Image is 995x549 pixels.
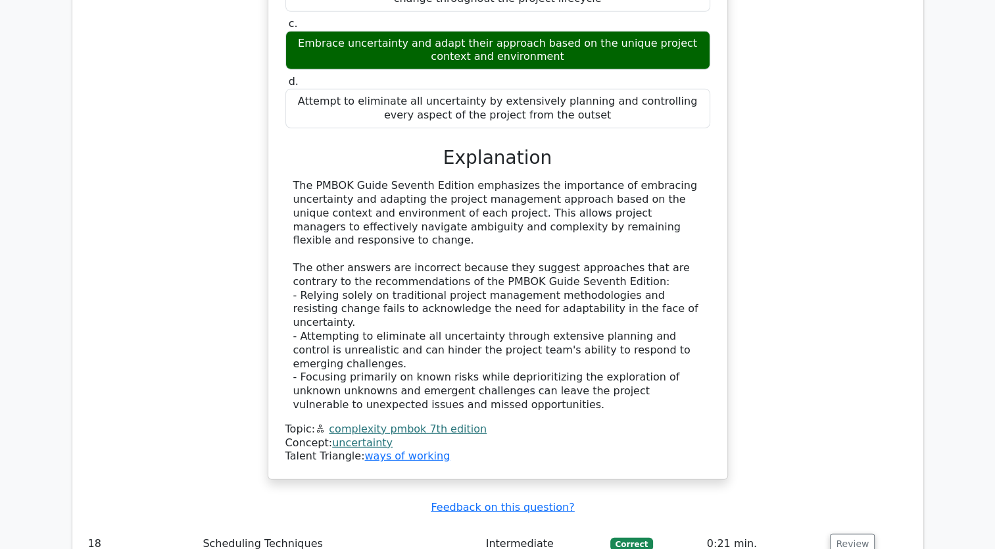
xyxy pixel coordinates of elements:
[293,147,702,169] h3: Explanation
[285,89,710,128] div: Attempt to eliminate all uncertainty by extensively planning and controlling every aspect of the ...
[289,75,299,88] span: d.
[431,501,574,513] a: Feedback on this question?
[293,179,702,412] div: The PMBOK Guide Seventh Edition emphasizes the importance of embracing uncertainty and adapting t...
[285,436,710,450] div: Concept:
[364,450,450,462] a: ways of working
[332,436,393,449] a: uncertainty
[329,423,487,435] a: complexity pmbok 7th edition
[285,31,710,70] div: Embrace uncertainty and adapt their approach based on the unique project context and environment
[289,17,298,30] span: c.
[285,423,710,463] div: Talent Triangle:
[285,423,710,436] div: Topic:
